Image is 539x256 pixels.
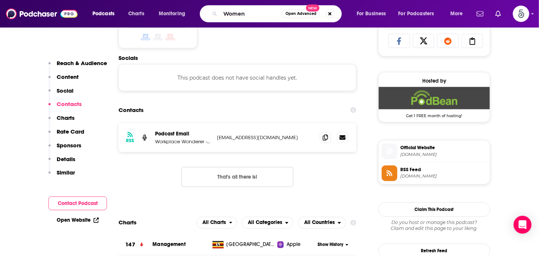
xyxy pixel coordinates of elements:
div: Open Intercom Messenger [514,216,532,234]
h2: Socials [119,54,356,61]
button: Claim This Podcast [378,202,490,217]
p: Workplace Wonderer - [PERSON_NAME] [155,138,211,145]
span: All Countries [304,220,335,225]
img: User Profile [513,6,529,22]
h2: Platforms [196,217,237,229]
a: Share on Facebook [388,34,410,48]
a: 147 [119,235,152,255]
span: Apple [287,241,301,249]
a: Share on Reddit [437,34,459,48]
a: Charts [123,8,149,20]
div: This podcast does not have social handles yet. [119,64,356,91]
h2: Countries [298,217,346,229]
button: open menu [298,217,346,229]
p: Details [57,156,75,163]
a: Open Website [57,217,99,223]
button: open menu [445,8,472,20]
a: Apple [277,241,315,249]
h3: RSS [126,138,134,144]
a: Show notifications dropdown [492,7,504,20]
p: Similar [57,169,75,176]
button: Open AdvancedNew [282,9,320,18]
button: Rate Card [48,128,84,142]
div: Search podcasts, credits, & more... [207,5,349,22]
a: Podbean Deal: Get 1 FREE month of hosting! [379,87,490,118]
span: More [450,9,463,19]
p: Charts [57,114,75,121]
span: For Podcasters [398,9,434,19]
img: Podbean Deal: Get 1 FREE month of hosting! [379,87,490,109]
button: Reach & Audience [48,60,107,73]
button: open menu [154,8,195,20]
input: Search podcasts, credits, & more... [220,8,282,20]
a: RSS Feed[DOMAIN_NAME] [382,166,487,181]
button: Show History [315,242,351,248]
p: Social [57,87,73,94]
button: Content [48,73,79,87]
div: Hosted by [379,78,490,84]
h2: Contacts [119,103,144,117]
span: Open Advanced [286,12,316,16]
span: Get 1 FREE month of hosting! [379,109,490,118]
span: Uganda [227,241,275,249]
button: Social [48,87,73,101]
button: open menu [87,8,124,20]
span: All Categories [248,220,282,225]
button: open menu [242,217,293,229]
p: Rate Card [57,128,84,135]
span: workplacewonderer.podbean.com [400,152,487,157]
span: Logged in as Spiral5-G2 [513,6,529,22]
p: Contacts [57,100,82,108]
h2: Categories [242,217,293,229]
p: Content [57,73,79,80]
a: Show notifications dropdown [474,7,486,20]
a: Share on X/Twitter [413,34,435,48]
img: Podchaser - Follow, Share and Rate Podcasts [6,7,78,21]
span: feed.podbean.com [400,174,487,179]
button: Contact Podcast [48,196,107,210]
h3: 147 [125,241,135,249]
p: Sponsors [57,142,81,149]
span: RSS Feed [400,166,487,173]
span: Podcasts [92,9,114,19]
span: Do you host or manage this podcast? [378,220,490,226]
span: For Business [357,9,386,19]
span: Show History [318,242,343,248]
button: open menu [352,8,395,20]
h2: Charts [119,219,136,226]
a: [GEOGRAPHIC_DATA] [209,241,278,249]
button: Sponsors [48,142,81,156]
p: Podcast Email [155,131,211,137]
span: Official Website [400,144,487,151]
a: Official Website[DOMAIN_NAME] [382,144,487,159]
button: Nothing here. [182,167,293,187]
span: Charts [128,9,144,19]
div: Claim and edit this page to your liking. [378,220,490,232]
button: Show profile menu [513,6,529,22]
button: open menu [394,8,445,20]
p: Reach & Audience [57,60,107,67]
button: open menu [196,217,237,229]
span: New [306,4,319,12]
button: Contacts [48,100,82,114]
button: Charts [48,114,75,128]
span: All Charts [203,220,226,225]
button: Details [48,156,75,169]
a: Copy Link [462,34,483,48]
span: Monitoring [159,9,185,19]
p: [EMAIL_ADDRESS][DOMAIN_NAME] [217,134,314,141]
a: Management [152,241,186,248]
button: Similar [48,169,75,183]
